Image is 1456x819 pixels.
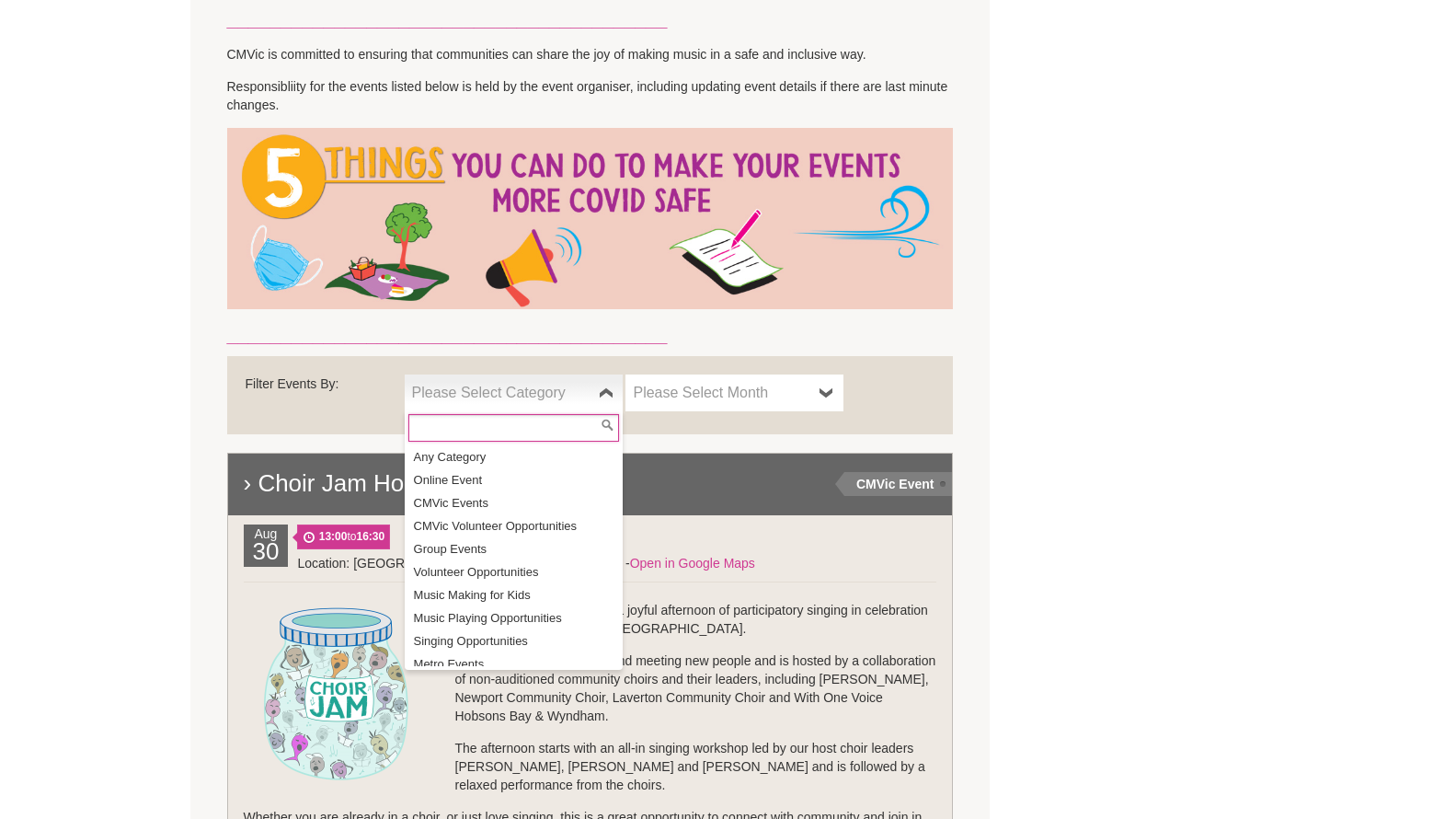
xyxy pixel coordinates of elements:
[408,652,623,675] li: Metro Events
[227,45,954,63] p: CMVic is committed to ensuring that communities can share the joy of making music in a safe and i...
[319,530,348,543] strong: 13:00
[244,739,937,794] p: The afternoon starts with an all-in singing workshop led by our host choir leaders [PERSON_NAME],...
[630,556,755,571] a: Open in Google Maps
[633,382,812,404] span: Please Select Month
[244,596,428,793] img: CHOIR-JAM-jar.png
[408,583,623,606] li: Music Making for Kids
[227,323,954,347] h3: _________________________________________
[408,468,623,491] li: Online Event
[412,382,591,404] span: Please Select Category
[408,491,623,514] li: CMVic Events
[244,525,289,567] div: Aug
[408,560,623,583] li: Volunteer Opportunities
[356,530,384,543] strong: 16:30
[408,537,623,560] li: Group Events
[227,7,954,31] h3: _________________________________________
[408,606,623,629] li: Music Playing Opportunities
[408,445,623,468] li: Any Category
[408,629,623,652] li: Singing Opportunities
[297,525,390,549] span: to
[625,375,843,411] a: Please Select Month
[227,77,954,114] p: Responsibliity for the events listed below is held by the event organiser, including updating eve...
[246,375,405,402] div: Filter Events By:
[408,514,623,537] li: CMVic Volunteer Opportunities
[248,543,284,567] h2: 30
[244,652,937,725] p: It’s all about sharing songs and meeting new people and is hosted by a collaboration of non-audit...
[405,375,623,411] a: Please Select Category
[856,477,934,491] strong: CMVic Event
